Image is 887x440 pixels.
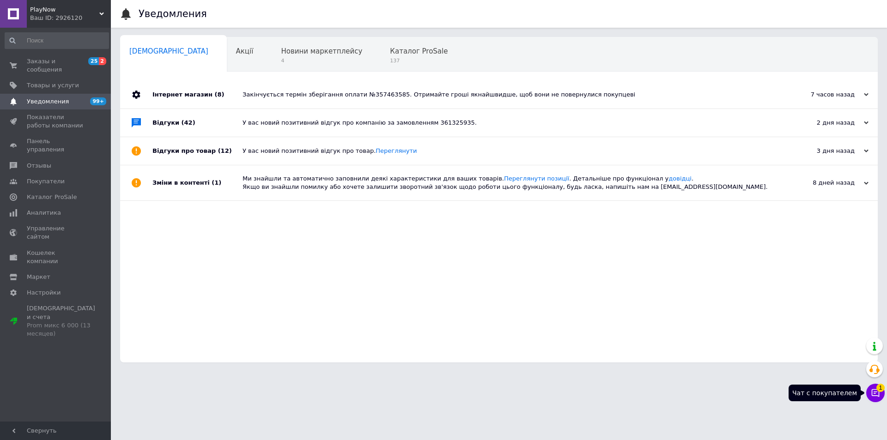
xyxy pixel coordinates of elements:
span: (1) [212,179,221,186]
span: (12) [218,147,232,154]
a: Переглянути позиції [504,175,569,182]
div: 2 дня назад [776,119,869,127]
span: Показатели работы компании [27,113,85,130]
span: Панель управления [27,137,85,154]
span: PlayNow [30,6,99,14]
div: Відгуки про товар [152,137,243,165]
span: 1 [876,384,885,392]
span: Акції [236,47,254,55]
span: [DEMOGRAPHIC_DATA] [129,47,208,55]
div: Чат с покупателем [789,385,861,401]
span: 4 [281,57,362,64]
div: Закінчується термін зберігання оплати №357463585. Отримайте гроші якнайшвидше, щоб вони не поверн... [243,90,776,99]
div: У вас новий позитивний відгук про компанію за замовленням 361325935. [243,119,776,127]
span: 99+ [90,97,106,105]
span: (42) [182,119,195,126]
div: Ваш ID: 2926120 [30,14,111,22]
div: 3 дня назад [776,147,869,155]
a: довідці [668,175,692,182]
span: 25 [88,57,99,65]
span: Кошелек компании [27,249,85,265]
span: 2 [99,57,106,65]
div: Зміни в контенті [152,165,243,200]
a: Переглянути [376,147,417,154]
button: Чат с покупателем1 [866,384,885,402]
span: Новини маркетплейсу [281,47,362,55]
span: (8) [214,91,224,98]
span: Управление сайтом [27,224,85,241]
h1: Уведомления [139,8,207,19]
span: Каталог ProSale [390,47,448,55]
span: 137 [390,57,448,64]
span: Покупатели [27,177,65,186]
div: У вас новий позитивний відгук про товар. [243,147,776,155]
span: Товары и услуги [27,81,79,90]
div: 7 часов назад [776,90,869,99]
div: Ми знайшли та автоматично заповнили деякі характеристики для ваших товарів. . Детальніше про функ... [243,175,776,191]
div: Prom микс 6 000 (13 месяцев) [27,321,95,338]
div: 8 дней назад [776,179,869,187]
span: Каталог ProSale [27,193,77,201]
span: Аналитика [27,209,61,217]
span: [DEMOGRAPHIC_DATA] и счета [27,304,95,338]
div: Відгуки [152,109,243,137]
span: Отзывы [27,162,51,170]
span: Настройки [27,289,61,297]
input: Поиск [5,32,109,49]
span: Заказы и сообщения [27,57,85,74]
div: Інтернет магазин [152,81,243,108]
span: Маркет [27,273,50,281]
span: Уведомления [27,97,69,106]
